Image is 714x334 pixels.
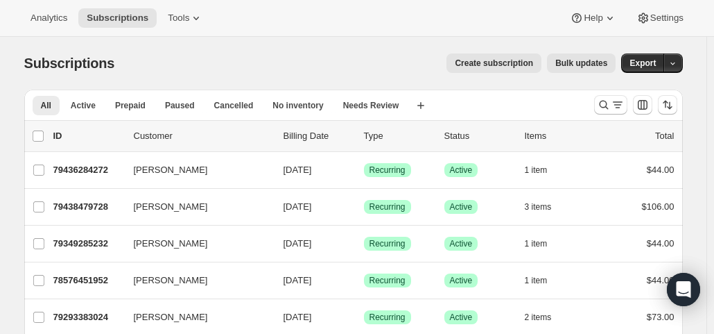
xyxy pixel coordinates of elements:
div: Items [525,129,594,143]
p: Status [444,129,514,143]
span: Prepaid [115,100,146,111]
span: Export [629,58,656,69]
p: 79438479728 [53,200,123,214]
span: Paused [165,100,195,111]
p: ID [53,129,123,143]
span: [PERSON_NAME] [134,237,208,251]
p: Total [655,129,674,143]
span: Cancelled [214,100,254,111]
button: Search and filter results [594,95,627,115]
button: [PERSON_NAME] [125,159,264,181]
span: Active [71,100,96,111]
span: Subscriptions [24,56,115,71]
p: 79436284272 [53,163,123,177]
button: Subscriptions [78,8,157,28]
span: [DATE] [284,238,312,249]
button: Help [561,8,625,28]
button: Tools [159,8,211,28]
span: Active [450,201,473,212]
div: 79436284272[PERSON_NAME][DATE]SuccessRecurringSuccessActive1 item$44.00 [53,160,674,180]
span: Active [450,275,473,286]
button: 2 items [525,308,567,327]
button: Customize table column order and visibility [633,95,652,115]
button: Sort the results [658,95,677,115]
div: 79293383024[PERSON_NAME][DATE]SuccessRecurringSuccessActive2 items$73.00 [53,308,674,327]
span: Recurring [369,165,406,176]
span: Recurring [369,238,406,249]
button: 1 item [525,160,563,180]
button: Settings [628,8,692,28]
span: Active [450,238,473,249]
span: $73.00 [647,312,674,322]
div: IDCustomerBilling DateTypeStatusItemsTotal [53,129,674,143]
span: 1 item [525,238,548,249]
span: [DATE] [284,312,312,322]
span: Recurring [369,275,406,286]
button: [PERSON_NAME] [125,196,264,218]
button: Bulk updates [547,53,616,73]
span: Active [450,312,473,323]
button: [PERSON_NAME] [125,233,264,255]
button: Analytics [22,8,76,28]
span: Subscriptions [87,12,148,24]
span: All [41,100,51,111]
p: 78576451952 [53,274,123,287]
span: $44.00 [647,238,674,249]
button: 1 item [525,271,563,290]
p: 79293383024 [53,310,123,324]
span: [PERSON_NAME] [134,310,208,324]
span: Bulk updates [555,58,607,69]
button: Create subscription [446,53,541,73]
span: [DATE] [284,201,312,212]
span: 3 items [525,201,552,212]
span: Create subscription [455,58,533,69]
span: $106.00 [642,201,674,212]
button: 1 item [525,234,563,253]
span: Analytics [31,12,67,24]
span: [DATE] [284,165,312,175]
div: 79438479728[PERSON_NAME][DATE]SuccessRecurringSuccessActive3 items$106.00 [53,197,674,217]
span: [PERSON_NAME] [134,274,208,287]
span: $44.00 [647,275,674,285]
span: $44.00 [647,165,674,175]
span: 1 item [525,165,548,176]
span: [PERSON_NAME] [134,200,208,214]
div: 78576451952[PERSON_NAME][DATE]SuccessRecurringSuccessActive1 item$44.00 [53,271,674,290]
span: [PERSON_NAME] [134,163,208,177]
span: Needs Review [343,100,399,111]
span: [DATE] [284,275,312,285]
button: Export [621,53,664,73]
button: [PERSON_NAME] [125,269,264,292]
span: 1 item [525,275,548,286]
span: Recurring [369,312,406,323]
div: Open Intercom Messenger [667,273,700,306]
button: Create new view [410,96,432,115]
button: 3 items [525,197,567,217]
span: Active [450,165,473,176]
p: Billing Date [284,129,353,143]
span: Recurring [369,201,406,212]
p: 79349285232 [53,237,123,251]
p: Customer [134,129,272,143]
div: 79349285232[PERSON_NAME][DATE]SuccessRecurringSuccessActive1 item$44.00 [53,234,674,253]
span: Settings [650,12,683,24]
span: Tools [168,12,189,24]
span: No inventory [272,100,323,111]
span: 2 items [525,312,552,323]
div: Type [364,129,433,143]
button: [PERSON_NAME] [125,306,264,328]
span: Help [584,12,602,24]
